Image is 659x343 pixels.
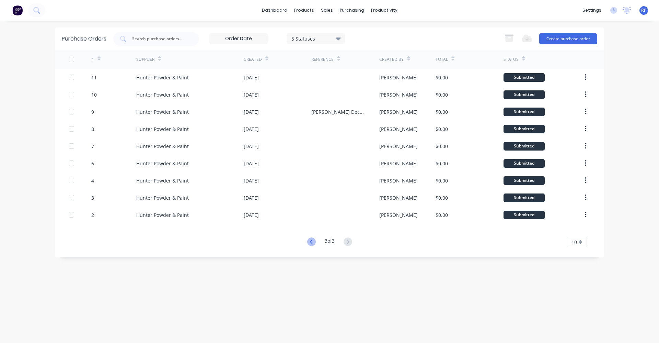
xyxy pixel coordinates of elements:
span: RP [641,7,646,13]
div: Submitted [504,73,545,82]
div: [DATE] [244,194,259,201]
div: [PERSON_NAME] [379,143,418,150]
div: [DATE] [244,177,259,184]
div: 11 [91,74,97,81]
input: Order Date [210,34,267,44]
div: Submitted [504,142,545,151]
div: [PERSON_NAME] Deck plates [311,108,365,115]
div: $0.00 [436,160,448,167]
div: [DATE] [244,143,259,150]
span: 10 [571,239,577,246]
div: settings [579,5,605,15]
div: $0.00 [436,143,448,150]
div: Submitted [504,90,545,99]
div: $0.00 [436,211,448,219]
div: [PERSON_NAME] [379,91,418,98]
div: Submitted [504,159,545,168]
div: [DATE] [244,211,259,219]
div: Submitted [504,211,545,219]
div: $0.00 [436,108,448,115]
div: 2 [91,211,94,219]
div: Hunter Powder & Paint [136,108,189,115]
div: Hunter Powder & Paint [136,74,189,81]
div: Hunter Powder & Paint [136,143,189,150]
div: Hunter Powder & Paint [136,125,189,133]
div: Reference [311,56,334,63]
div: $0.00 [436,74,448,81]
div: products [291,5,317,15]
div: [PERSON_NAME] [379,125,418,133]
div: 3 of 3 [325,237,335,247]
div: 5 Statuses [291,35,340,42]
div: Hunter Powder & Paint [136,211,189,219]
button: Create purchase order [539,33,597,44]
div: Status [504,56,519,63]
div: sales [317,5,336,15]
div: Purchase Orders [62,35,106,43]
div: # [91,56,94,63]
div: Hunter Powder & Paint [136,91,189,98]
div: 10 [91,91,97,98]
div: [PERSON_NAME] [379,194,418,201]
div: [PERSON_NAME] [379,108,418,115]
div: 9 [91,108,94,115]
div: [PERSON_NAME] [379,74,418,81]
div: Hunter Powder & Paint [136,160,189,167]
div: Created [244,56,262,63]
div: Submitted [504,125,545,133]
div: $0.00 [436,194,448,201]
div: Total [436,56,448,63]
div: [DATE] [244,125,259,133]
div: 4 [91,177,94,184]
div: 8 [91,125,94,133]
div: Hunter Powder & Paint [136,194,189,201]
div: [PERSON_NAME] [379,211,418,219]
div: [DATE] [244,160,259,167]
div: Submitted [504,193,545,202]
div: Hunter Powder & Paint [136,177,189,184]
div: $0.00 [436,91,448,98]
div: [DATE] [244,108,259,115]
div: $0.00 [436,125,448,133]
div: [PERSON_NAME] [379,177,418,184]
div: 7 [91,143,94,150]
input: Search purchase orders... [131,35,188,42]
div: Submitted [504,176,545,185]
div: [PERSON_NAME] [379,160,418,167]
div: productivity [368,5,401,15]
div: Created By [379,56,404,63]
div: 3 [91,194,94,201]
div: [DATE] [244,91,259,98]
div: Submitted [504,108,545,116]
div: [DATE] [244,74,259,81]
div: 6 [91,160,94,167]
div: purchasing [336,5,368,15]
a: dashboard [258,5,291,15]
img: Factory [12,5,23,15]
div: $0.00 [436,177,448,184]
div: Supplier [136,56,154,63]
